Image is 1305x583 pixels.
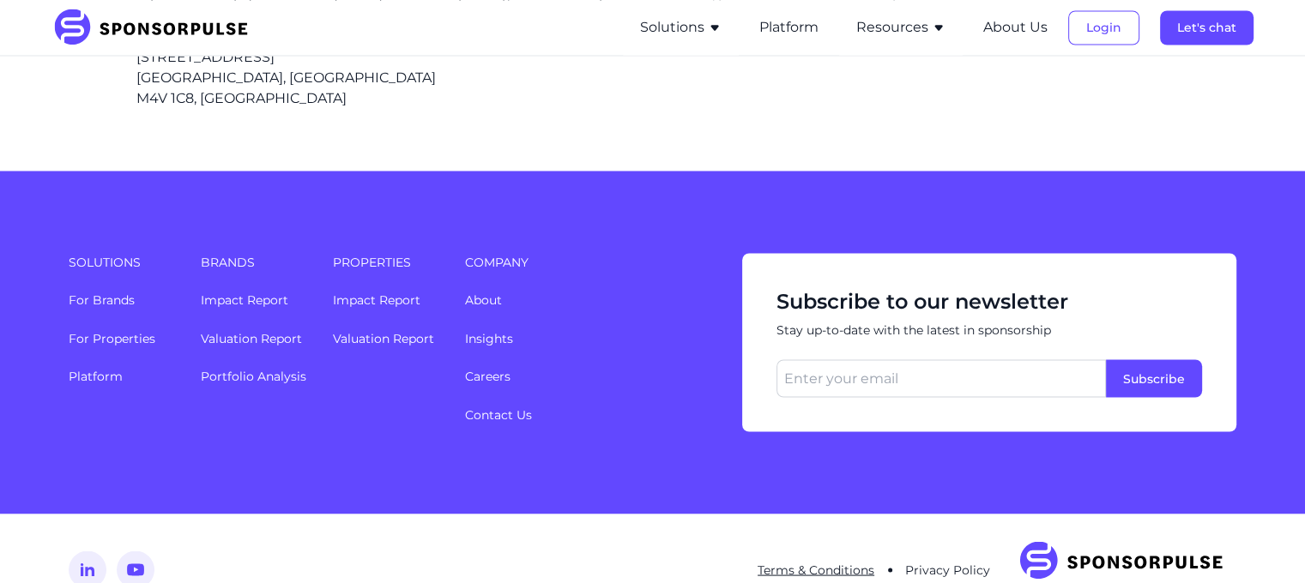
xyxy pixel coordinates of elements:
[136,27,1169,109] p: IMI International-Research Inc. [STREET_ADDRESS] [GEOGRAPHIC_DATA], [GEOGRAPHIC_DATA] M4V 1C8, [G...
[758,562,874,577] a: Terms & Conditions
[1219,501,1305,583] iframe: Chat Widget
[776,287,1202,315] span: Subscribe to our newsletter
[640,17,722,38] button: Solutions
[201,330,302,346] a: Valuation Report
[465,406,532,422] a: Contact Us
[905,562,990,577] a: Privacy Policy
[1068,10,1139,45] button: Login
[983,20,1048,35] a: About Us
[1018,541,1236,580] img: SponsorPulse
[1068,20,1139,35] a: Login
[333,330,434,346] a: Valuation Report
[201,368,306,383] a: Portfolio Analysis
[983,17,1048,38] button: About Us
[201,291,288,307] a: Impact Report
[69,291,135,307] a: For Brands
[1160,10,1254,45] button: Let's chat
[759,20,819,35] a: Platform
[52,9,261,46] img: SponsorPulse
[776,359,1106,397] input: Enter your email
[465,291,502,307] a: About
[201,253,312,270] span: Brands
[1106,359,1202,397] button: Subscribe
[465,330,513,346] a: Insights
[69,253,180,270] span: Solutions
[856,17,946,38] button: Resources
[333,291,420,307] a: Impact Report
[1160,20,1254,35] a: Let's chat
[759,17,819,38] button: Platform
[69,368,123,383] a: Platform
[776,322,1202,339] span: Stay up-to-date with the latest in sponsorship
[465,368,511,383] a: Careers
[69,330,155,346] a: For Properties
[465,253,709,270] span: Company
[333,253,444,270] span: Properties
